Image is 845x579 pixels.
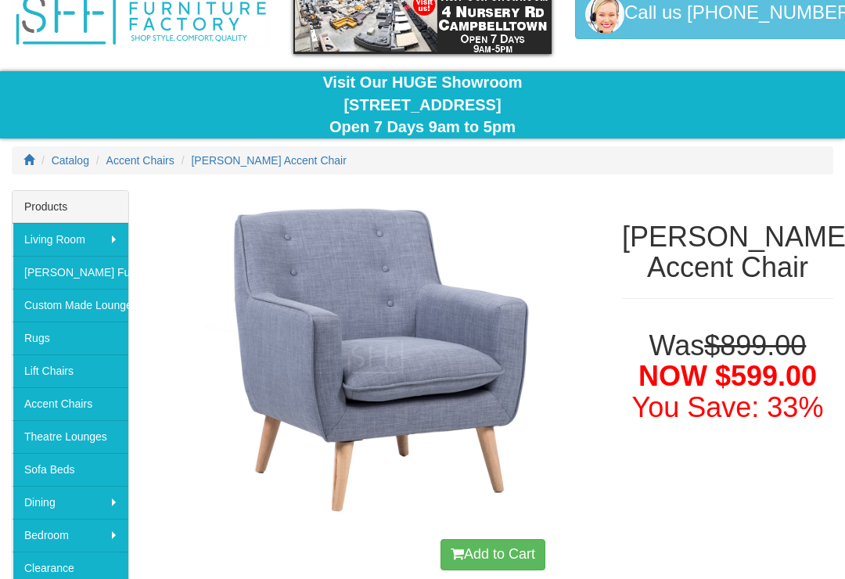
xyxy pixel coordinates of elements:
a: Custom Made Lounges [13,289,128,322]
h1: Was [622,330,833,423]
a: Living Room [13,223,128,256]
a: Dining [13,486,128,519]
a: Lift Chairs [13,354,128,387]
a: Theatre Lounges [13,420,128,453]
a: Accent Chairs [13,387,128,420]
button: Add to Cart [440,539,545,570]
del: $899.00 [704,329,806,361]
div: Visit Our HUGE Showroom [STREET_ADDRESS] Open 7 Days 9am to 5pm [12,71,833,138]
font: You Save: 33% [632,391,824,423]
a: Accent Chairs [106,154,174,167]
a: Sofa Beds [13,453,128,486]
span: NOW $599.00 [638,360,817,392]
a: Bedroom [13,519,128,552]
div: Products [13,191,128,223]
a: Rugs [13,322,128,354]
a: Catalog [52,154,89,167]
a: [PERSON_NAME] Accent Chair [191,154,346,167]
a: [PERSON_NAME] Furniture [13,256,128,289]
h1: [PERSON_NAME] Accent Chair [622,221,833,283]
